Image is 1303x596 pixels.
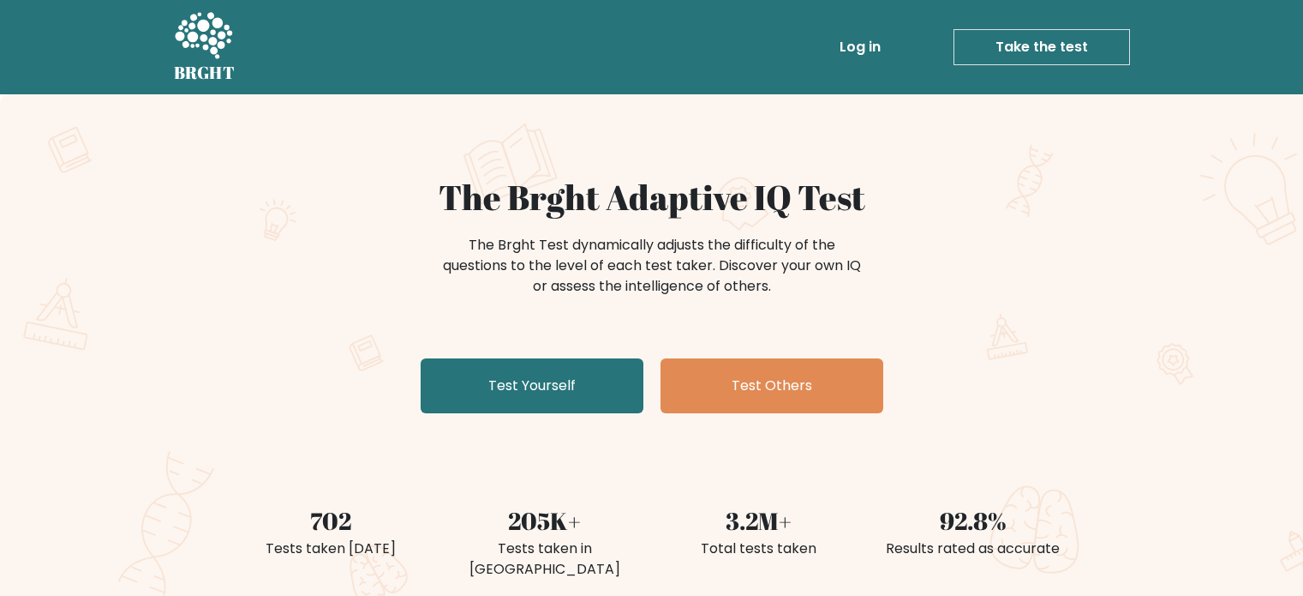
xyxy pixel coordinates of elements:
div: 92.8% [876,503,1070,539]
div: 702 [234,503,427,539]
h1: The Brght Adaptive IQ Test [234,177,1070,218]
a: Test Yourself [421,358,643,413]
h5: BRGHT [174,63,236,83]
a: BRGHT [174,7,236,87]
a: Test Others [660,358,883,413]
a: Log in [833,30,888,64]
div: Results rated as accurate [876,539,1070,559]
div: 3.2M+ [662,503,856,539]
div: Tests taken [DATE] [234,539,427,559]
div: Tests taken in [GEOGRAPHIC_DATA] [448,539,642,580]
div: The Brght Test dynamically adjusts the difficulty of the questions to the level of each test take... [438,235,866,297]
div: 205K+ [448,503,642,539]
a: Take the test [953,29,1130,65]
div: Total tests taken [662,539,856,559]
